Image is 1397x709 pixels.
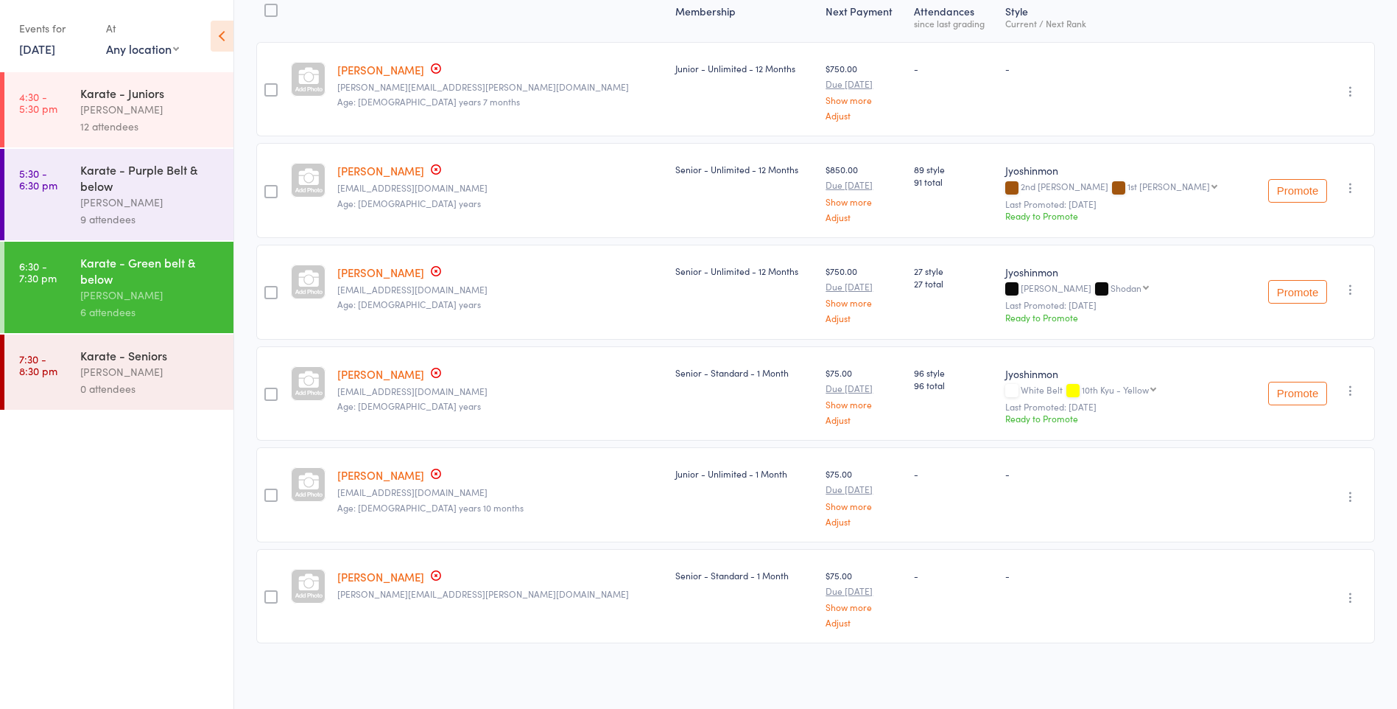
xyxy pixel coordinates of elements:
a: [DATE] [19,41,55,57]
time: 7:30 - 8:30 pm [19,353,57,377]
small: maccaz@msn.com [337,183,664,193]
small: Due [DATE] [826,180,901,190]
span: Age: [DEMOGRAPHIC_DATA] years [337,197,481,209]
div: Events for [19,16,91,41]
div: 2nd [PERSON_NAME] [1005,181,1243,194]
div: $750.00 [826,62,901,120]
a: Adjust [826,111,901,120]
span: Age: [DEMOGRAPHIC_DATA] years 10 months [337,501,524,514]
small: Last Promoted: [DATE] [1005,199,1243,209]
a: 6:30 -7:30 pmKarate - Green belt & below[PERSON_NAME]6 attendees [4,242,233,333]
a: Adjust [826,618,901,627]
span: Age: [DEMOGRAPHIC_DATA] years 7 months [337,95,520,108]
div: [PERSON_NAME] [80,101,221,118]
div: - [914,62,994,74]
div: Karate - Juniors [80,85,221,101]
small: Last Promoted: [DATE] [1005,300,1243,310]
div: - [914,467,994,480]
div: 9 attendees [80,211,221,228]
div: 12 attendees [80,118,221,135]
div: At [106,16,179,41]
time: 5:30 - 6:30 pm [19,167,57,191]
a: Adjust [826,517,901,526]
a: Show more [826,602,901,612]
div: since last grading [914,18,994,28]
div: 6 attendees [80,304,221,321]
div: - [914,569,994,581]
div: Current / Next Rank [1005,18,1243,28]
time: 6:30 - 7:30 pm [19,260,57,284]
small: lorena.mcdonald@colliers.com [337,82,664,92]
div: $750.00 [826,265,901,323]
div: - [1005,467,1243,480]
div: Ready to Promote [1005,209,1243,222]
a: 7:30 -8:30 pmKarate - Seniors[PERSON_NAME]0 attendees [4,335,233,410]
div: Jyoshinmon [1005,366,1243,381]
div: White Belt [1005,385,1243,397]
span: 96 style [914,366,994,379]
button: Promote [1268,382,1327,405]
button: Promote [1268,179,1327,203]
div: $75.00 [826,569,901,627]
div: [PERSON_NAME] [80,194,221,211]
small: tim@whittington.nz [337,589,664,599]
a: [PERSON_NAME] [337,467,424,483]
small: soydincesra@gmail.com [337,284,664,295]
a: [PERSON_NAME] [337,265,424,280]
a: [PERSON_NAME] [337,163,424,178]
div: [PERSON_NAME] [80,287,221,304]
a: Show more [826,95,901,105]
small: Due [DATE] [826,282,901,292]
small: Due [DATE] [826,383,901,394]
div: 1st [PERSON_NAME] [1127,181,1210,191]
a: 5:30 -6:30 pmKarate - Purple Belt & below[PERSON_NAME]9 attendees [4,149,233,240]
div: $75.00 [826,366,901,425]
div: $850.00 [826,163,901,221]
div: Shodan [1111,283,1141,293]
div: Senior - Unlimited - 12 Months [675,265,814,277]
div: Karate - Purple Belt & below [80,161,221,194]
a: [PERSON_NAME] [337,62,424,77]
div: Karate - Seniors [80,347,221,363]
a: 4:30 -5:30 pmKarate - Juniors[PERSON_NAME]12 attendees [4,72,233,147]
div: Senior - Standard - 1 Month [675,569,814,581]
span: 91 total [914,175,994,188]
button: Promote [1268,280,1327,304]
a: Adjust [826,415,901,425]
small: Last Promoted: [DATE] [1005,402,1243,412]
div: $75.00 [826,467,901,525]
div: Any location [106,41,179,57]
small: Due [DATE] [826,586,901,596]
span: 89 style [914,163,994,175]
div: Junior - Unlimited - 1 Month [675,467,814,480]
a: Show more [826,298,901,307]
span: 96 total [914,379,994,391]
div: [PERSON_NAME] [80,363,221,380]
div: Ready to Promote [1005,412,1243,425]
span: 27 total [914,277,994,290]
div: Jyoshinmon [1005,163,1243,178]
div: Senior - Standard - 1 Month [675,366,814,379]
div: [PERSON_NAME] [1005,283,1243,296]
small: Due [DATE] [826,484,901,495]
div: - [1005,569,1243,581]
div: - [1005,62,1243,74]
a: Adjust [826,313,901,323]
a: [PERSON_NAME] [337,569,424,584]
div: Ready to Promote [1005,311,1243,324]
div: 0 attendees [80,380,221,397]
div: 10th Kyu - Yellow [1082,385,1149,394]
a: Show more [826,399,901,409]
time: 4:30 - 5:30 pm [19,91,57,114]
div: Jyoshinmon [1005,265,1243,279]
a: [PERSON_NAME] [337,366,424,382]
small: macca2@msn.com [337,487,664,497]
div: Junior - Unlimited - 12 Months [675,62,814,74]
a: Show more [826,501,901,511]
div: Karate - Green belt & below [80,254,221,287]
small: Due [DATE] [826,79,901,89]
small: jeffrey790514@gmail.com [337,386,664,397]
div: Senior - Unlimited - 12 Months [675,163,814,175]
a: Adjust [826,212,901,222]
span: 27 style [914,265,994,277]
